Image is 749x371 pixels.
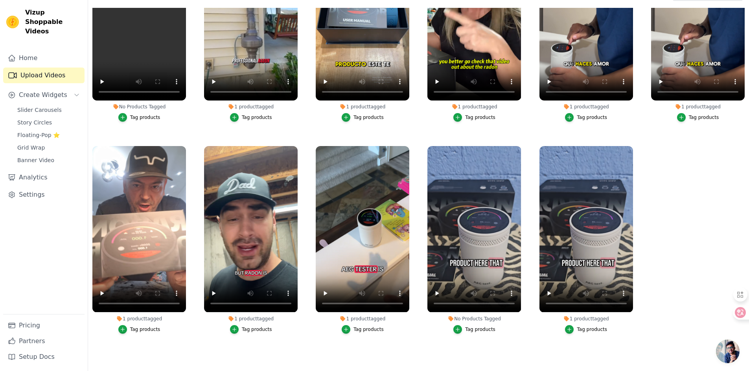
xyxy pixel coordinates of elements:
[453,113,495,122] button: Tag products
[17,119,52,126] span: Story Circles
[3,50,85,66] a: Home
[651,104,745,110] div: 1 product tagged
[17,131,60,139] span: Floating-Pop ⭐
[689,114,719,121] div: Tag products
[353,326,384,333] div: Tag products
[130,114,160,121] div: Tag products
[19,90,67,100] span: Create Widgets
[17,106,62,114] span: Slider Carousels
[465,114,495,121] div: Tag products
[204,104,298,110] div: 1 product tagged
[17,156,54,164] span: Banner Video
[565,325,607,334] button: Tag products
[17,144,45,152] span: Grid Wrap
[3,87,85,103] button: Create Widgets
[92,316,186,322] div: 1 product tagged
[92,104,186,110] div: No Products Tagged
[565,113,607,122] button: Tag products
[13,117,85,128] a: Story Circles
[230,325,272,334] button: Tag products
[577,326,607,333] div: Tag products
[3,187,85,203] a: Settings
[427,104,521,110] div: 1 product tagged
[13,130,85,141] a: Floating-Pop ⭐
[25,8,81,36] span: Vizup Shoppable Videos
[539,104,633,110] div: 1 product tagged
[539,316,633,322] div: 1 product tagged
[3,349,85,365] a: Setup Docs
[465,326,495,333] div: Tag products
[204,316,298,322] div: 1 product tagged
[3,333,85,349] a: Partners
[3,170,85,185] a: Analytics
[316,104,409,110] div: 1 product tagged
[6,16,19,28] img: Vizup
[242,326,272,333] div: Tag products
[716,340,740,363] a: 开放式聊天
[3,318,85,333] a: Pricing
[230,113,272,122] button: Tag products
[130,326,160,333] div: Tag products
[13,104,85,115] a: Slider Carousels
[453,325,495,334] button: Tag products
[342,113,384,122] button: Tag products
[242,114,272,121] div: Tag products
[13,155,85,166] a: Banner Video
[118,325,160,334] button: Tag products
[353,114,384,121] div: Tag products
[427,316,521,322] div: No Products Tagged
[677,113,719,122] button: Tag products
[316,316,409,322] div: 1 product tagged
[13,142,85,153] a: Grid Wrap
[118,113,160,122] button: Tag products
[3,68,85,83] a: Upload Videos
[577,114,607,121] div: Tag products
[342,325,384,334] button: Tag products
